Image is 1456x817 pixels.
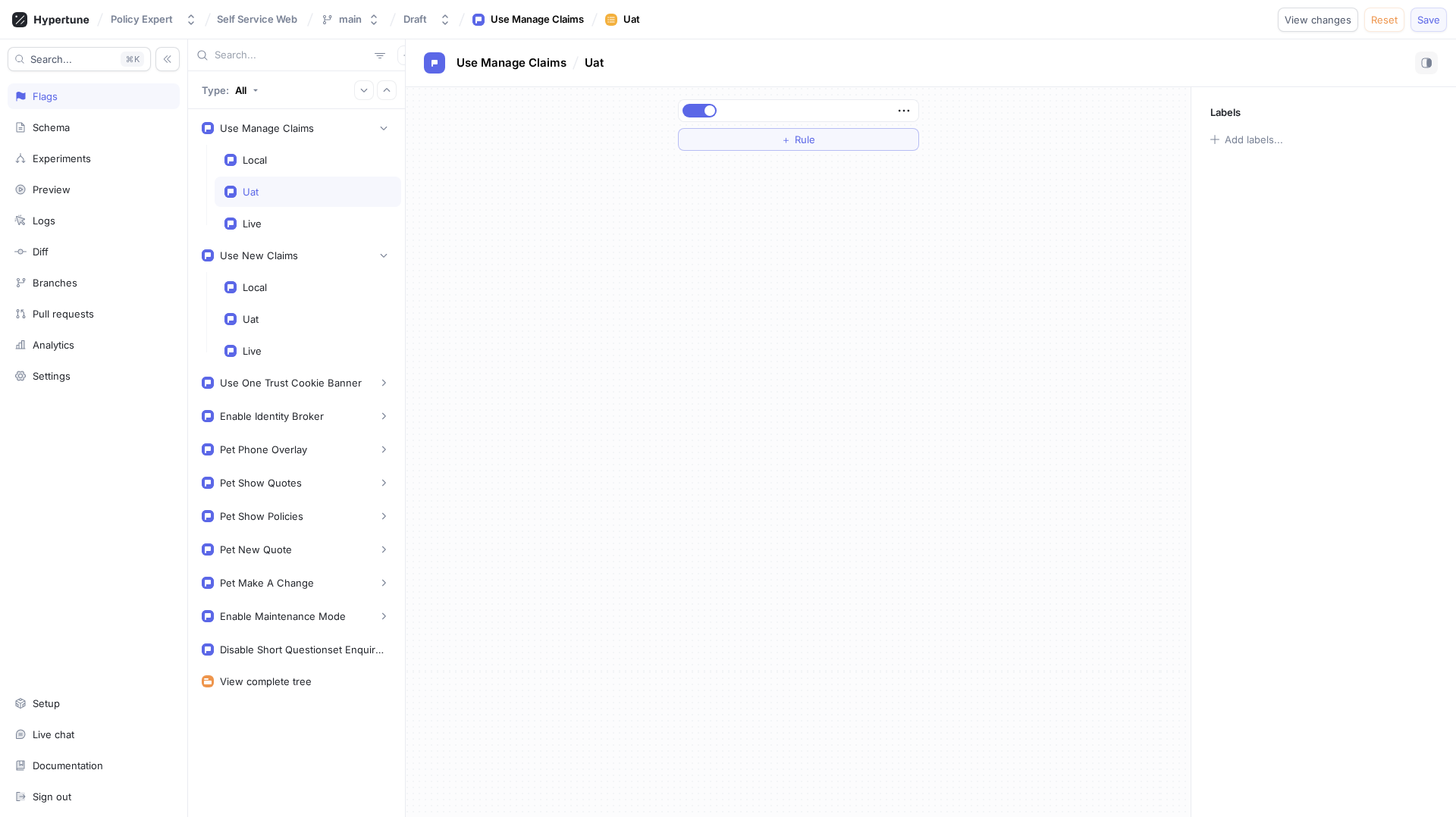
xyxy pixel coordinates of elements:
button: Collapse all [377,80,397,100]
p: Labels [1210,106,1241,118]
div: Uat [623,12,640,27]
button: Policy Expert [105,7,203,32]
button: ＋Rule [678,128,919,151]
div: Use Manage Claims [491,12,584,27]
button: Draft [397,7,457,32]
button: View changes [1278,8,1358,32]
div: Settings [33,370,71,382]
div: Pet Show Quotes [220,477,302,489]
div: Preview [33,183,71,196]
span: Self Service Web [217,14,297,24]
div: Setup [33,697,60,709]
div: Use Manage Claims [220,122,314,134]
div: Pet Show Policies [220,510,303,522]
span: Search... [30,55,72,64]
div: Draft [403,13,427,26]
div: Pet Phone Overlay [220,443,307,455]
div: Live [243,345,262,357]
div: Logs [33,214,55,227]
div: Experiments [33,152,91,164]
button: Type: All [196,77,264,103]
button: Save [1410,8,1447,32]
div: Flags [33,90,58,102]
span: Save [1417,15,1440,24]
div: Schema [33,121,70,133]
div: Local [243,281,267,293]
p: Uat [585,55,604,72]
div: Pet New Quote [220,543,292,556]
div: All [235,84,246,96]
div: Sign out [33,790,71,803]
span: ＋ [781,135,791,144]
button: Reset [1364,8,1404,32]
div: Add labels... [1225,135,1283,145]
div: Documentation [33,759,103,772]
div: Enable Maintenance Mode [220,610,346,622]
p: Type: [202,84,229,96]
div: Enable Identity Broker [220,410,324,422]
div: Uat [243,186,259,198]
a: Documentation [8,753,180,778]
span: Reset [1371,15,1398,24]
div: Use New Claims [220,249,298,261]
div: Pet Make A Change [220,577,314,589]
div: Live chat [33,728,74,740]
div: K [121,52,144,67]
button: Add labels... [1205,130,1287,149]
div: Disable Short Questionset Enquiries [220,643,385,656]
div: Local [243,154,267,166]
div: Analytics [33,339,74,351]
div: View complete tree [220,675,312,687]
button: main [315,7,386,32]
span: View changes [1285,15,1351,24]
div: Use One Trust Cookie Banner [220,377,362,389]
input: Search... [215,48,369,63]
p: Use Manage Claims [457,55,566,72]
div: Live [243,218,262,230]
div: Pull requests [33,308,94,320]
button: Search...K [8,47,151,71]
span: Rule [795,135,815,144]
div: Diff [33,246,49,258]
div: Branches [33,277,77,289]
div: main [339,13,362,26]
div: Uat [243,313,259,325]
div: Policy Expert [111,13,173,26]
button: Expand all [354,80,374,100]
